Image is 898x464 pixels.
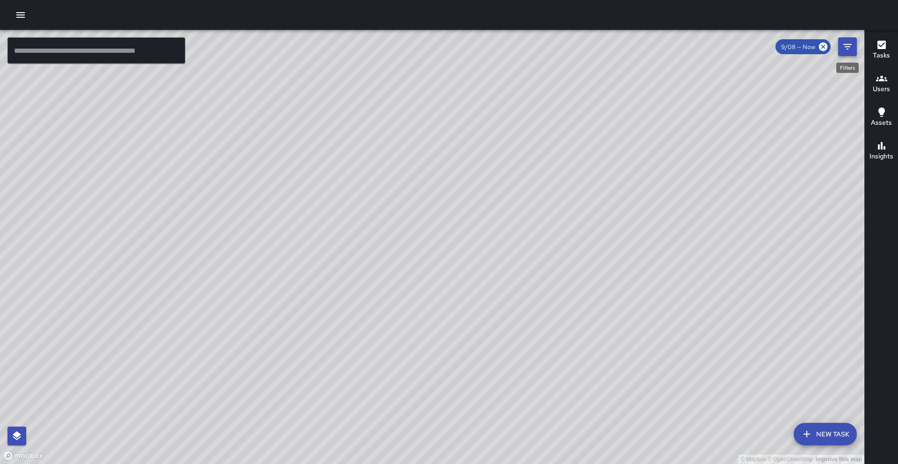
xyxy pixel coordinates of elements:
[873,84,890,94] h6: Users
[775,43,821,51] span: 9/08 — Now
[865,67,898,101] button: Users
[865,101,898,135] button: Assets
[865,135,898,168] button: Insights
[869,151,893,162] h6: Insights
[775,39,831,54] div: 9/08 — Now
[836,63,859,73] div: Filters
[871,118,892,128] h6: Assets
[873,50,890,61] h6: Tasks
[794,423,857,445] button: New Task
[865,34,898,67] button: Tasks
[838,37,857,56] button: Filters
